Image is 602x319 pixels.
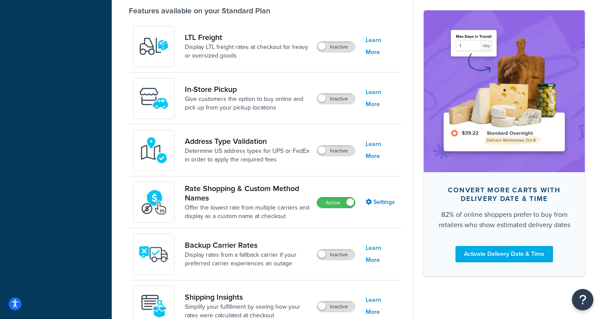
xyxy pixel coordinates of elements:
[366,242,397,266] a: Learn More
[139,135,169,165] img: kIG8fy0lQAAAABJRU5ErkJggg==
[317,146,355,156] label: Inactive
[185,147,310,164] a: Determine US address types for UPS or FedEx in order to apply the required fees
[317,301,355,312] label: Inactive
[437,185,571,203] div: Convert more carts with delivery date & time
[129,6,270,15] div: Features available on your Standard Plan
[366,294,397,318] a: Learn More
[455,246,553,262] a: Activate Delivery Date & Time
[139,83,169,113] img: wfgcfpwTIucLEAAAAASUVORK5CYII=
[185,240,310,250] a: Backup Carrier Rates
[317,42,355,52] label: Inactive
[185,292,310,302] a: Shipping Insights
[185,184,310,203] a: Rate Shopping & Custom Method Names
[366,86,397,110] a: Learn More
[366,34,397,58] a: Learn More
[366,138,397,162] a: Learn More
[185,43,310,60] a: Display LTL freight rates at checkout for heavy or oversized goods
[185,204,310,221] a: Offer the lowest rate from multiple carriers and display as a custom name at checkout
[185,95,310,112] a: Give customers the option to buy online and pick up from your pickup locations
[185,85,310,94] a: In-Store Pickup
[317,249,355,260] label: Inactive
[317,94,355,104] label: Inactive
[139,31,169,61] img: y79ZsPf0fXUFUhFXDzUgf+ktZg5F2+ohG75+v3d2s1D9TjoU8PiyCIluIjV41seZevKCRuEjTPPOKHJsQcmKCXGdfprl3L4q7...
[437,23,572,159] img: feature-image-ddt-36eae7f7280da8017bfb280eaccd9c446f90b1fe08728e4019434db127062ab4.png
[572,289,593,310] button: Open Resource Center
[437,209,571,230] div: 82% of online shoppers prefer to buy from retailers who show estimated delivery dates
[185,137,310,146] a: Address Type Validation
[139,239,169,269] img: icon-duo-feat-backup-carrier-4420b188.png
[366,196,397,208] a: Settings
[317,197,355,208] label: Active
[139,187,169,217] img: icon-duo-feat-rate-shopping-ecdd8bed.png
[185,251,310,268] a: Display rates from a fallback carrier if your preferred carrier experiences an outage
[185,33,310,42] a: LTL Freight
